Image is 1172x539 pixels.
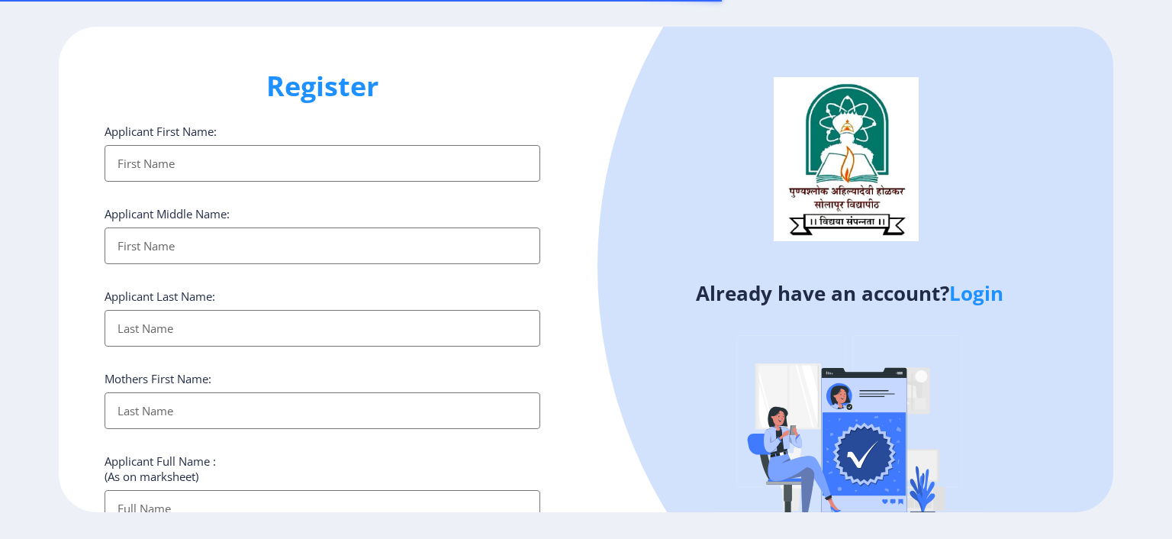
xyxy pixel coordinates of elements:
input: Last Name [105,392,540,429]
h1: Register [105,68,540,105]
a: Login [949,279,1003,307]
label: Applicant Full Name : (As on marksheet) [105,453,216,484]
label: Mothers First Name: [105,371,211,386]
h4: Already have an account? [597,281,1102,305]
input: First Name [105,228,540,264]
label: Applicant Middle Name: [105,206,230,221]
label: Applicant Last Name: [105,289,215,304]
input: First Name [105,145,540,182]
img: logo [774,77,919,240]
label: Applicant First Name: [105,124,217,139]
input: Full Name [105,490,540,527]
input: Last Name [105,310,540,347]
